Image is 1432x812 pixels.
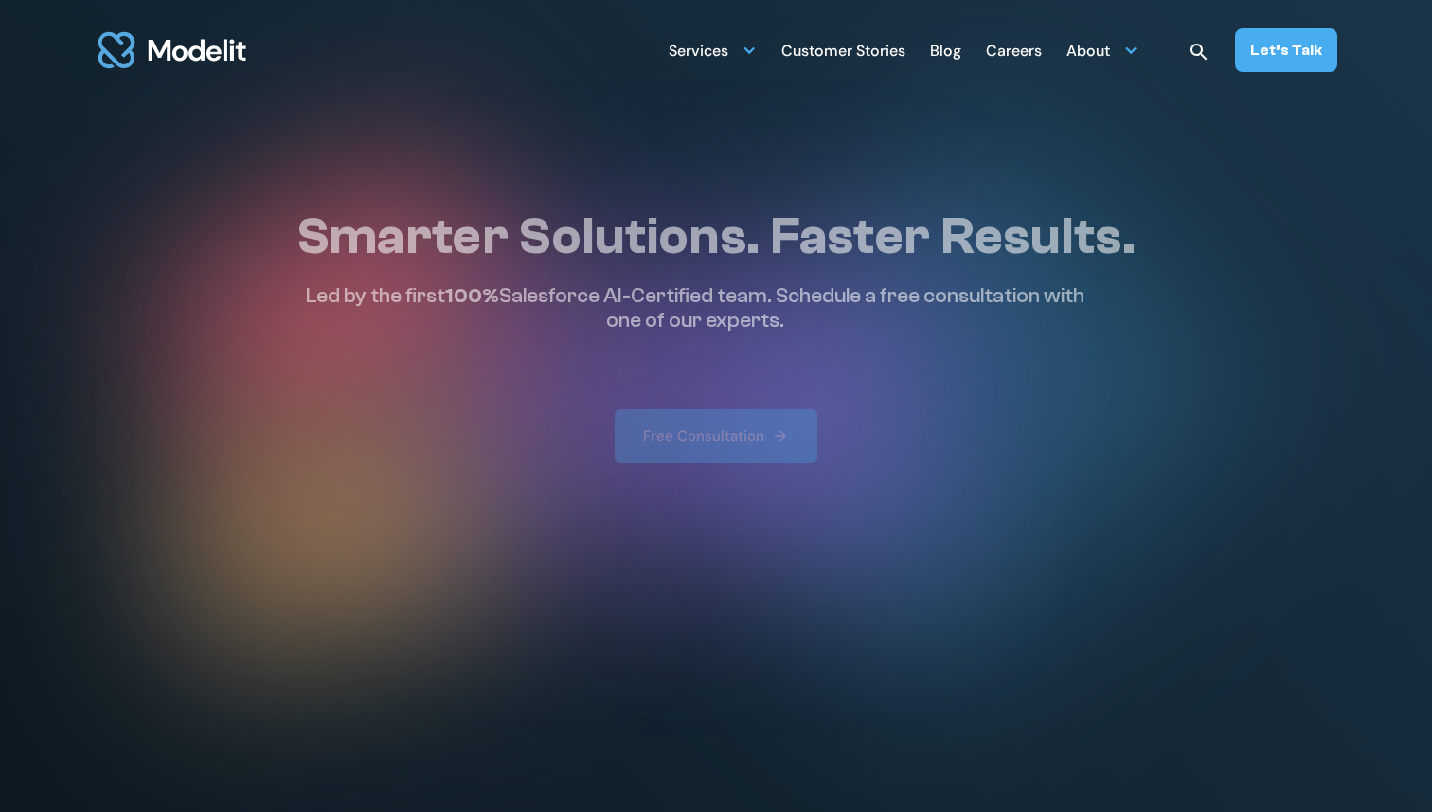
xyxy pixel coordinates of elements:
[930,31,961,68] a: Blog
[669,31,757,68] div: Services
[1066,34,1110,71] div: About
[445,283,499,308] span: 100%
[1235,28,1337,72] a: Let’s Talk
[781,31,905,68] a: Customer Stories
[1250,40,1322,61] div: Let’s Talk
[95,21,250,80] a: home
[986,34,1042,71] div: Careers
[781,34,905,71] div: Customer Stories
[669,34,728,71] div: Services
[772,427,789,444] img: arrow right
[1066,31,1138,68] div: About
[930,34,961,71] div: Blog
[615,409,817,463] a: Free Consultation
[95,21,250,80] img: modelit logo
[296,206,1136,268] h1: Smarter Solutions. Faster Results.
[643,426,764,446] div: Free Consultation
[296,283,1094,334] p: Led by the first Salesforce AI-Certified team. Schedule a free consultation with one of our experts.
[986,31,1042,68] a: Careers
